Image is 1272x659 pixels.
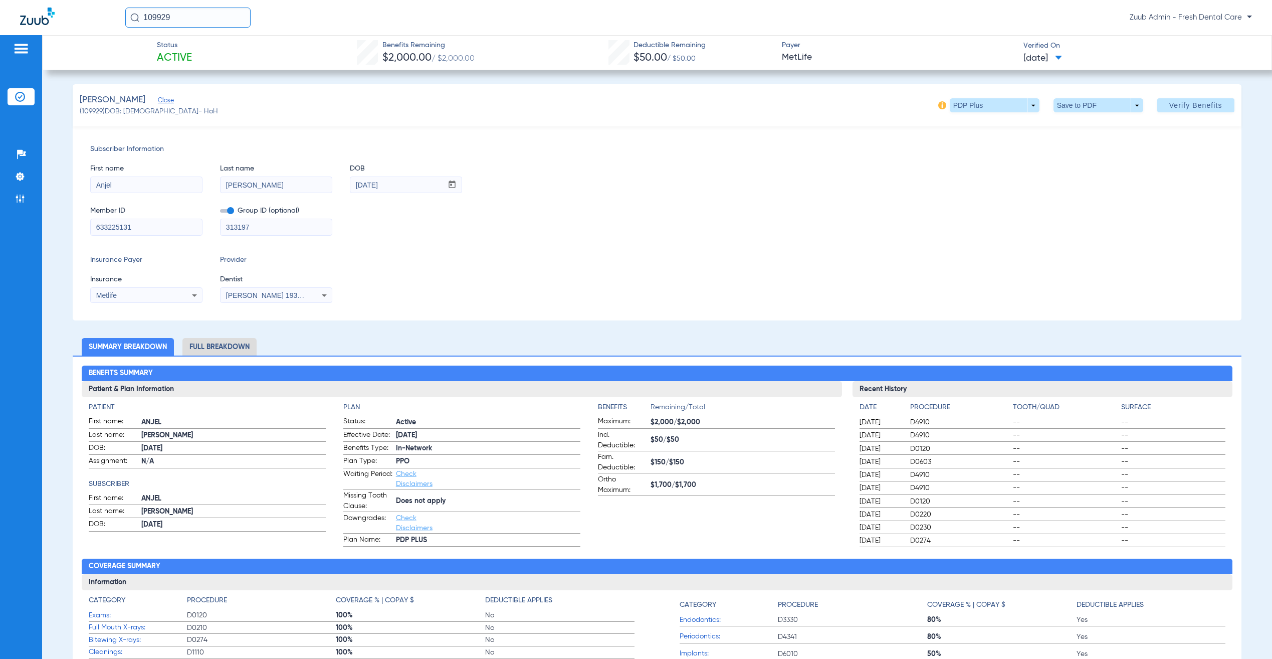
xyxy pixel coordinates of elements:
span: Last name [220,163,332,174]
span: Fam. Deductible: [598,452,647,473]
span: Provider [220,255,332,265]
app-breakdown-title: Procedure [187,595,336,609]
h4: Date [860,402,902,413]
span: Metlife [96,291,117,299]
span: D1110 [187,647,336,657]
span: -- [1013,430,1117,440]
span: Bitewing X-rays: [89,635,187,645]
span: Does not apply [396,496,580,507]
span: [DATE] [860,470,902,480]
span: PDP PLUS [396,535,580,546]
app-breakdown-title: Category [680,595,778,614]
span: Dentist [220,274,332,285]
span: D0220 [910,510,1009,520]
app-breakdown-title: Deductible Applies [1077,595,1226,614]
span: -- [1121,430,1225,440]
span: [DATE] [860,457,902,467]
app-breakdown-title: Patient [89,402,326,413]
span: [DATE] [860,417,902,427]
span: Missing Tooth Clause: [343,490,392,512]
span: In-Network [396,443,580,454]
span: Yes [1077,615,1226,625]
h4: Category [680,600,716,610]
span: DOB: [89,519,138,531]
h4: Category [89,595,125,606]
span: Endodontics: [680,615,778,625]
span: -- [1121,417,1225,427]
span: 100% [336,635,485,645]
img: hamburger-icon [13,43,29,55]
span: -- [1013,483,1117,493]
span: Verify Benefits [1169,101,1222,109]
h4: Benefits [598,402,651,413]
app-breakdown-title: Procedure [910,402,1009,416]
span: -- [1013,497,1117,507]
a: Check Disclaimers [396,470,433,487]
h3: Information [82,574,1232,590]
span: Insurance Payer [90,255,202,265]
span: DOB: [89,443,138,455]
span: $2,000/$2,000 [651,417,835,428]
button: Open calendar [443,177,462,193]
span: $150/$150 [651,457,835,468]
span: Plan Name: [343,535,392,547]
h3: Patient & Plan Information [82,381,842,397]
span: Status: [343,416,392,428]
span: -- [1121,523,1225,533]
span: -- [1013,510,1117,520]
span: $50/$50 [651,435,835,445]
span: D0274 [187,635,336,645]
img: Zuub Logo [20,8,55,25]
span: Payer [782,40,1014,51]
span: [DATE] [141,520,326,530]
span: Full Mouth X-rays: [89,622,187,633]
span: Zuub Admin - Fresh Dental Care [1130,13,1252,23]
span: [DATE] [860,510,902,520]
span: -- [1121,497,1225,507]
span: Active [157,51,192,65]
button: PDP Plus [950,98,1039,112]
span: Cleanings: [89,647,187,657]
h4: Surface [1121,402,1225,413]
span: ANJEL [141,493,326,504]
app-breakdown-title: Subscriber [89,479,326,489]
a: Check Disclaimers [396,515,433,532]
span: Implants: [680,648,778,659]
span: (109929) DOB: [DEMOGRAPHIC_DATA] - HoH [80,106,218,117]
span: Member ID [90,206,202,216]
span: [DATE] [860,430,902,440]
span: Benefits Type: [343,443,392,455]
span: / $2,000.00 [432,55,475,63]
span: 100% [336,647,485,657]
span: D0120 [910,497,1009,507]
span: Remaining/Total [651,402,835,416]
h4: Procedure [778,600,818,610]
span: $1,700/$1,700 [651,480,835,490]
span: D4910 [910,470,1009,480]
span: 80% [927,632,1077,642]
span: [PERSON_NAME] [141,430,326,441]
span: [DATE] [860,523,902,533]
span: D4910 [910,430,1009,440]
span: Insurance [90,274,202,285]
h2: Benefits Summary [82,366,1232,382]
span: 100% [336,623,485,633]
span: Ortho Maximum: [598,474,647,496]
img: info-icon [938,101,946,109]
span: D0120 [187,610,336,620]
span: -- [1121,444,1225,454]
span: -- [1013,417,1117,427]
span: Downgrades: [343,513,392,533]
iframe: Chat Widget [1222,611,1272,659]
span: $2,000.00 [382,53,432,63]
h4: Deductible Applies [485,595,552,606]
button: Save to PDF [1053,98,1143,112]
li: Full Breakdown [182,338,257,356]
app-breakdown-title: Category [89,595,187,609]
span: Periodontics: [680,631,778,642]
span: -- [1121,510,1225,520]
span: 100% [336,610,485,620]
span: Active [396,417,580,428]
app-breakdown-title: Tooth/Quad [1013,402,1117,416]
